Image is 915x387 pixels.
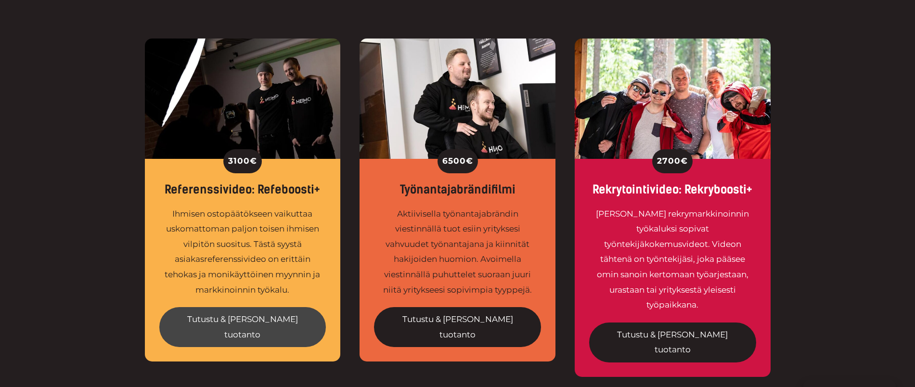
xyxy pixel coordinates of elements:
div: 6500 [438,149,478,173]
div: Aktiivisella työnantajabrändin viestinnällä tuot esiin yrityksesi vahvuudet työnantajana ja kiinn... [374,206,541,297]
div: [PERSON_NAME] rekrymarkkinoinnin työkaluksi sopivat työntekijäkokemusvideot. Videon tähtenä on ty... [589,206,756,313]
a: Tutustu & [PERSON_NAME] tuotanto [589,322,756,362]
img: Referenssivideo on myynnin työkalu. [145,39,341,159]
a: Tutustu & [PERSON_NAME] tuotanto [374,307,541,347]
div: Ihmisen ostopäätökseen vaikuttaa uskomattoman paljon toisen ihmisen vilpitön suositus. Tästä syys... [159,206,326,297]
span: € [681,154,688,169]
a: Tutustu & [PERSON_NAME] tuotanto [159,307,326,347]
div: 2700 [652,149,693,173]
span: € [250,154,257,169]
span: € [466,154,473,169]
div: Työnantajabrändifilmi [374,183,541,197]
div: Rekrytointivideo: Rekryboosti+ [589,183,756,197]
img: Rekryvideo päästää työntekijäsi valokeilaan. [575,39,771,159]
img: Työnantajabrändi ja sen viestintä sujuu videoilla. [360,39,555,159]
div: 3100 [223,149,262,173]
div: Referenssivideo: Refeboosti+ [159,183,326,197]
